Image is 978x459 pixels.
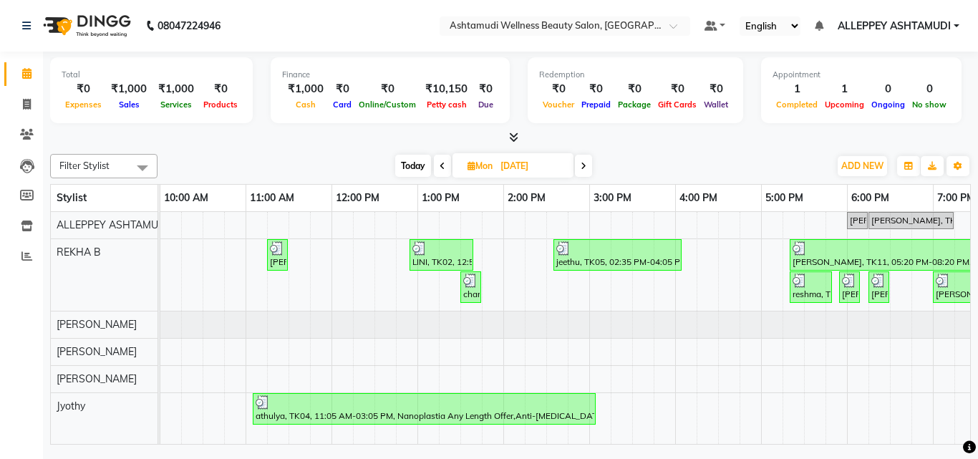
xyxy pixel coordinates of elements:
span: Completed [773,100,821,110]
span: [PERSON_NAME] [57,372,137,385]
div: ₹0 [578,81,614,97]
b: 08047224946 [158,6,221,46]
span: Ongoing [868,100,909,110]
div: ₹0 [329,81,355,97]
span: Online/Custom [355,100,420,110]
div: 0 [868,81,909,97]
div: [PERSON_NAME], TK06, 06:00 PM-06:15 PM, Eyebrows Threading [848,214,866,227]
span: Filter Stylist [59,160,110,171]
a: 12:00 PM [332,188,383,208]
img: logo [37,6,135,46]
div: ₹1,000 [282,81,329,97]
span: Card [329,100,355,110]
div: ₹10,150 [420,81,473,97]
input: 2025-09-01 [496,155,568,177]
span: Cash [292,100,319,110]
a: 4:00 PM [676,188,721,208]
div: chandini, TK03, 01:30 PM-01:45 PM, Eyebrows Threading [462,274,480,301]
div: Finance [282,69,498,81]
div: athulya, TK04, 11:05 AM-03:05 PM, Nanoplastia Any Length Offer,Anti-[MEDICAL_DATA] Treatment With... [254,395,594,422]
div: [PERSON_NAME], TK06, 06:15 PM-07:15 PM, Fruit Facial [870,214,952,227]
a: 11:00 AM [246,188,298,208]
span: ALLEPPEY ASHTAMUDI [838,19,951,34]
span: Mon [464,160,496,171]
span: Expenses [62,100,105,110]
div: [PERSON_NAME], TK08, 05:55 PM-06:10 PM, Eyebrows Threading [841,274,858,301]
span: No show [909,100,950,110]
span: ADD NEW [841,160,883,171]
span: Due [475,100,497,110]
span: Gift Cards [654,100,700,110]
a: 1:00 PM [418,188,463,208]
div: 1 [773,81,821,97]
span: ALLEPPEY ASHTAMUDI [57,218,168,231]
a: 2:00 PM [504,188,549,208]
div: 0 [909,81,950,97]
div: ₹1,000 [105,81,152,97]
div: ₹0 [200,81,241,97]
span: Services [157,100,195,110]
div: ₹0 [654,81,700,97]
span: [PERSON_NAME] [57,345,137,358]
div: reshma, TK07, 05:20 PM-05:50 PM, Haircut without wash [791,274,831,301]
span: Upcoming [821,100,868,110]
a: 10:00 AM [160,188,212,208]
div: LINI, TK02, 12:55 PM-01:40 PM, Normal Hair Cut,Eyebrows Threading [411,241,472,269]
a: 6:00 PM [848,188,893,208]
span: [PERSON_NAME] [57,318,137,331]
a: 3:00 PM [590,188,635,208]
div: jeethu, TK05, 02:35 PM-04:05 PM, Makeup,Blow Dry Setting [555,241,680,269]
div: ₹0 [62,81,105,97]
span: Products [200,100,241,110]
div: ₹0 [700,81,732,97]
div: [PERSON_NAME], TK09, 06:15 PM-06:30 PM, Eyebrows Threading [870,274,888,301]
span: Prepaid [578,100,614,110]
span: Voucher [539,100,578,110]
span: Sales [115,100,143,110]
div: ₹0 [614,81,654,97]
span: Wallet [700,100,732,110]
div: Redemption [539,69,732,81]
div: [PERSON_NAME], TK01, 11:15 AM-11:30 AM, Eyebrows Threading [268,241,286,269]
div: Total [62,69,241,81]
span: Jyothy [57,400,85,412]
span: REKHA B [57,246,101,259]
a: 5:00 PM [762,188,807,208]
div: Appointment [773,69,950,81]
div: ₹1,000 [152,81,200,97]
div: ₹0 [473,81,498,97]
span: Petty cash [423,100,470,110]
button: ADD NEW [838,156,887,176]
span: Today [395,155,431,177]
span: Package [614,100,654,110]
div: 1 [821,81,868,97]
div: ₹0 [355,81,420,97]
div: ₹0 [539,81,578,97]
span: Stylist [57,191,87,204]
